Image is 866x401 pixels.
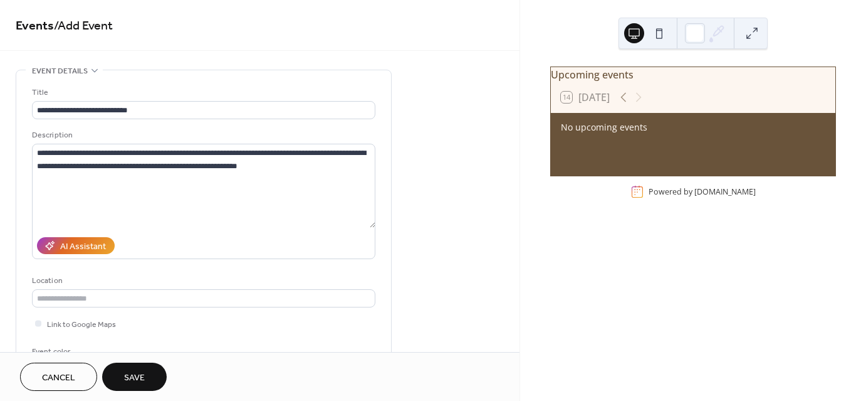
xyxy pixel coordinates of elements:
div: Description [32,129,373,142]
span: Link to Google Maps [47,318,116,331]
a: [DOMAIN_NAME] [694,186,756,197]
button: Save [102,363,167,391]
div: AI Assistant [60,240,106,254]
div: Location [32,274,373,287]
button: AI Assistant [37,237,115,254]
span: Cancel [42,372,75,385]
a: Events [16,14,54,38]
div: Event color [32,345,126,358]
div: Upcoming events [551,67,835,82]
button: Cancel [20,363,97,391]
div: Title [32,86,373,99]
span: Event details [32,65,88,78]
span: Save [124,372,145,385]
div: No upcoming events [561,120,825,134]
div: Powered by [649,186,756,197]
span: / Add Event [54,14,113,38]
